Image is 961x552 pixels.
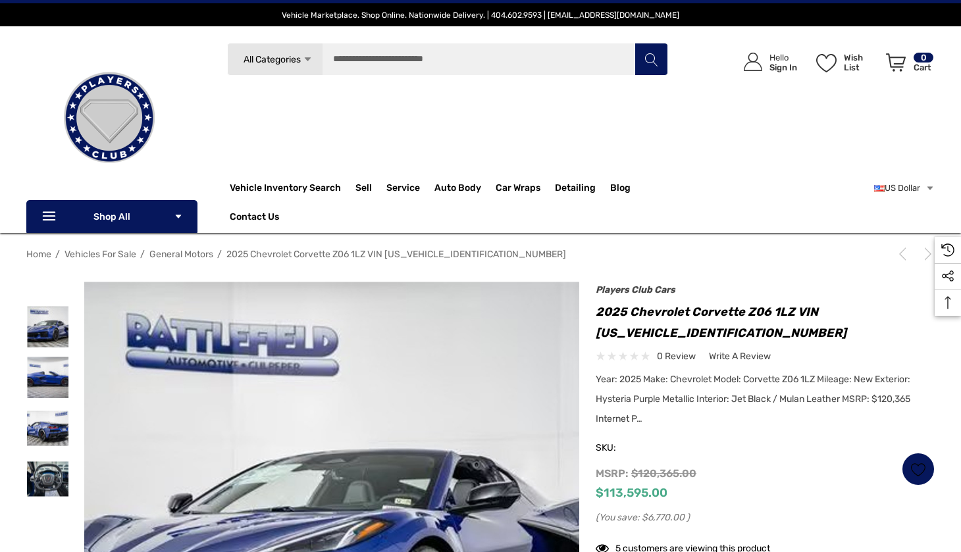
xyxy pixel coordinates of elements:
a: Car Wraps [496,175,555,201]
span: ) [687,512,690,523]
a: Blog [610,182,631,197]
span: $113,595.00 [596,486,667,500]
svg: Social Media [941,270,954,283]
p: Sign In [769,63,797,72]
svg: Review Your Cart [886,53,906,72]
a: Wish List Wish List [810,39,880,85]
a: General Motors [149,249,213,260]
a: Write a Review [709,348,771,364]
nav: Breadcrumb [26,243,935,266]
a: Previous [896,247,914,261]
span: Auto Body [434,182,481,197]
span: $6,770.00 [642,512,685,523]
button: Search [635,43,667,76]
a: Contact Us [230,211,279,226]
span: (You save: [596,512,640,523]
a: Service [386,175,434,201]
svg: Icon Arrow Down [174,212,183,221]
p: Wish List [844,53,879,72]
a: Cart with 0 items [880,39,935,91]
svg: Wish List [816,54,837,72]
p: Cart [914,63,933,72]
a: Vehicles For Sale [65,249,136,260]
a: Wish List [902,453,935,486]
span: Sell [355,182,372,197]
svg: Icon Line [41,209,61,224]
svg: Top [935,296,961,309]
a: USD [874,175,935,201]
img: Players Club | Cars For Sale [43,52,175,184]
img: For Sale 2025 Chevrolet Corvette Z06 1LZ VIN 1G1YD2D30S5602869 [22,461,74,496]
p: 0 [914,53,933,63]
span: $120,365.00 [631,467,696,480]
span: SKU: [596,439,662,457]
a: Home [26,249,51,260]
p: Shop All [26,200,197,233]
svg: Wish List [911,462,926,477]
span: Car Wraps [496,182,540,197]
span: Detailing [555,182,596,197]
span: 0 review [657,348,696,364]
img: For Sale 2025 Chevrolet Corvette Z06 1LZ VIN 1G1YD2D30S5602869 [27,357,68,398]
img: For Sale 2025 Chevrolet Corvette Z06 1LZ VIN 1G1YD2D30S5602869 [22,411,74,445]
a: Sell [355,175,386,201]
span: Write a Review [709,351,771,363]
p: Hello [769,53,797,63]
span: Service [386,182,420,197]
a: Vehicle Inventory Search [230,182,341,197]
a: Sign in [729,39,804,85]
a: All Categories Icon Arrow Down Icon Arrow Up [227,43,323,76]
a: Detailing [555,175,610,201]
a: 2025 Chevrolet Corvette Z06 1LZ VIN [US_VEHICLE_IDENTIFICATION_NUMBER] [226,249,566,260]
a: Next [916,247,935,261]
svg: Recently Viewed [941,243,954,257]
img: For Sale 2025 Chevrolet Corvette Z06 1LZ VIN 1G1YD2D30S5602869 [27,306,68,347]
span: MSRP: [596,467,629,480]
span: All Categories [243,54,300,65]
span: Year: 2025 Make: Chevrolet Model: Corvette Z06 1LZ Mileage: New Exterior: Hysteria Purple Metalli... [596,374,910,424]
span: Vehicle Marketplace. Shop Online. Nationwide Delivery. | 404.602.9593 | [EMAIL_ADDRESS][DOMAIN_NAME] [282,11,679,20]
svg: Icon Arrow Down [303,55,313,64]
a: Players Club Cars [596,284,675,295]
a: Auto Body [434,175,496,201]
h1: 2025 Chevrolet Corvette Z06 1LZ VIN [US_VEHICLE_IDENTIFICATION_NUMBER] [596,301,935,343]
svg: Icon User Account [744,53,762,71]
